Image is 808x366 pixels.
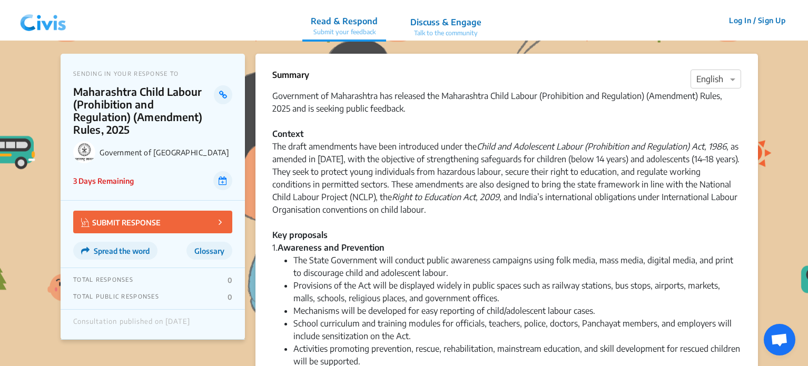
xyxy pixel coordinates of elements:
button: Log In / Sign Up [722,12,792,28]
div: Consultation published on [DATE] [73,318,190,331]
button: Glossary [186,242,232,260]
p: Submit your feedback [311,27,378,37]
p: Government of [GEOGRAPHIC_DATA] [100,148,232,157]
p: 0 [228,293,232,301]
p: 0 [228,276,232,284]
li: School curriculum and training modules for officials, teachers, police, doctors, Panchayat member... [293,317,741,342]
button: Spread the word [73,242,157,260]
p: Talk to the community [410,28,481,38]
em: Right to Education Act, 2009 [392,192,499,202]
p: Maharashtra Child Labour (Prohibition and Regulation) (Amendment) Rules, 2025 [73,85,214,136]
em: Child and Adolescent Labour (Prohibition and Regulation) Act, 1986 [477,141,726,152]
strong: Awareness and Prevention [278,242,385,253]
a: Open chat [764,324,795,355]
div: Government of Maharashtra has released the Maharashtra Child Labour (Prohibition and Regulation) ... [272,90,741,254]
li: The State Government will conduct public awareness campaigns using folk media, mass media, digita... [293,254,741,279]
p: SENDING IN YOUR RESPONSE TO [73,70,232,77]
p: SUBMIT RESPONSE [81,216,161,228]
li: Mechanisms will be developed for easy reporting of child/adolescent labour cases. [293,304,741,317]
p: TOTAL RESPONSES [73,276,133,284]
li: Provisions of the Act will be displayed widely in public spaces such as railway stations, bus sto... [293,279,741,304]
img: navlogo.png [16,5,71,36]
strong: Key proposals [272,230,328,240]
img: Government of Maharashtra logo [73,141,95,163]
strong: Context [272,128,303,139]
span: Spread the word [94,246,150,255]
button: SUBMIT RESPONSE [73,211,232,233]
p: TOTAL PUBLIC RESPONSES [73,293,159,301]
p: 3 Days Remaining [73,175,134,186]
p: Read & Respond [311,15,378,27]
p: Summary [272,68,309,81]
span: Glossary [194,246,224,255]
p: Discuss & Engage [410,16,481,28]
img: Vector.jpg [81,218,90,227]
